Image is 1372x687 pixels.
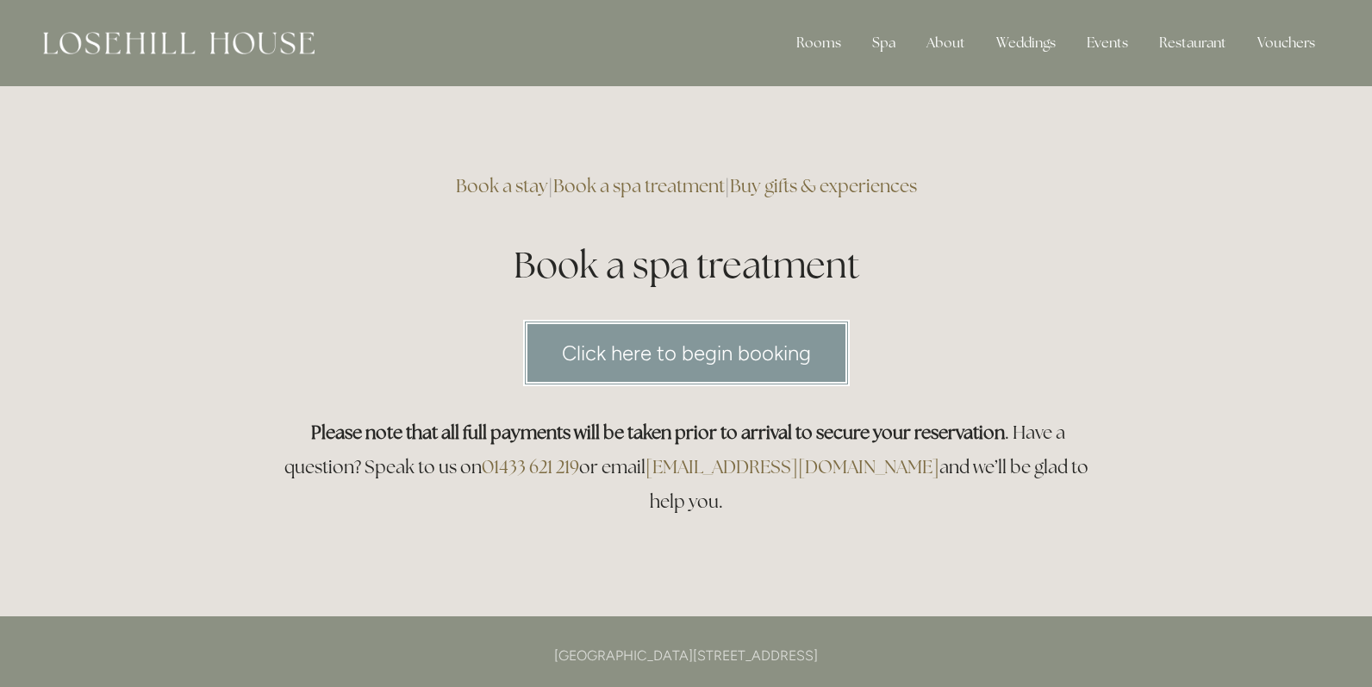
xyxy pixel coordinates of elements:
a: Book a spa treatment [553,174,725,197]
div: Rooms [783,26,855,60]
div: Restaurant [1145,26,1240,60]
div: Weddings [982,26,1070,60]
strong: Please note that all full payments will be taken prior to arrival to secure your reservation [311,421,1005,444]
a: [EMAIL_ADDRESS][DOMAIN_NAME] [645,455,939,478]
div: About [913,26,979,60]
h3: | | [274,169,1098,203]
img: Losehill House [43,32,315,54]
p: [GEOGRAPHIC_DATA][STREET_ADDRESS] [274,644,1098,667]
a: 01433 621 219 [482,455,579,478]
div: Spa [858,26,909,60]
div: Events [1073,26,1142,60]
a: Click here to begin booking [523,320,850,386]
a: Book a stay [456,174,548,197]
h3: . Have a question? Speak to us on or email and we’ll be glad to help you. [274,415,1098,519]
a: Buy gifts & experiences [730,174,917,197]
a: Vouchers [1244,26,1329,60]
h1: Book a spa treatment [274,240,1098,290]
